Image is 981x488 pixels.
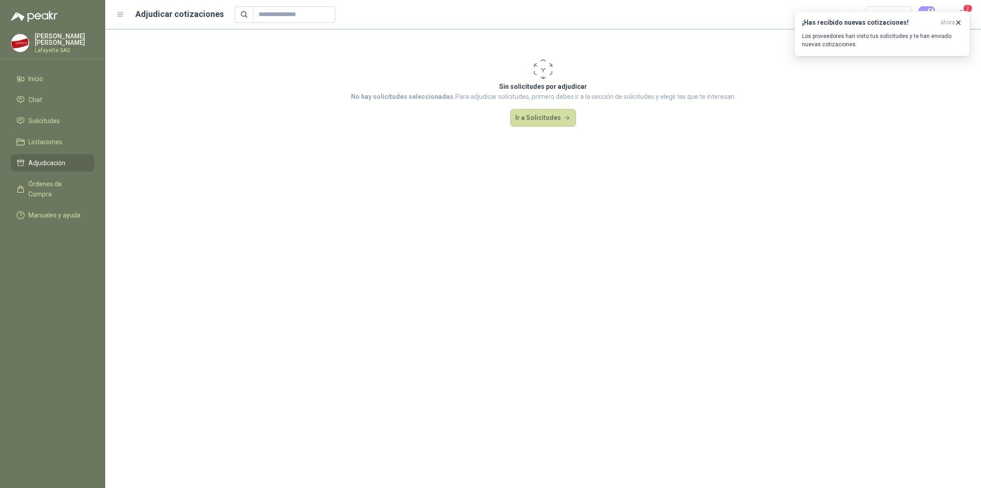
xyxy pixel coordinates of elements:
img: Company Logo [11,34,29,52]
span: ahora [940,19,955,27]
p: Para adjudicar solicitudes, primero debes ir a la sección de solicitudes y elegir las que te inte... [351,92,736,102]
h3: ¡Has recibido nuevas cotizaciones! [802,19,937,27]
img: Logo peakr [11,11,58,22]
a: Órdenes de Compra [11,175,94,203]
p: Los proveedores han visto tus solicitudes y te han enviado nuevas cotizaciones. [802,32,962,49]
span: Adjudicación [28,158,65,168]
a: Solicitudes [11,112,94,130]
span: 2 [963,4,973,13]
span: Inicio [28,74,43,84]
span: Licitaciones [28,137,62,147]
button: 2 [954,6,970,23]
button: ¡Has recibido nuevas cotizaciones!ahora Los proveedores han visto tus solicitudes y te han enviad... [794,11,970,56]
span: Solicitudes [28,116,60,126]
a: Manuales y ayuda [11,206,94,224]
a: Chat [11,91,94,108]
div: Precio [871,8,898,22]
strong: No hay solicitudes seleccionadas. [351,93,455,100]
p: [PERSON_NAME] [PERSON_NAME] [35,33,94,46]
button: Ir a Solicitudes [510,109,576,127]
span: Manuales y ayuda [28,210,81,220]
a: Inicio [11,70,94,87]
span: Órdenes de Compra [28,179,86,199]
span: Chat [28,95,42,105]
p: Sin solicitudes por adjudicar [351,81,736,92]
a: Adjudicación [11,154,94,172]
a: Licitaciones [11,133,94,151]
h1: Adjudicar cotizaciones [135,8,224,21]
p: Lafayette SAS [35,48,94,53]
button: 0 [919,6,935,23]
